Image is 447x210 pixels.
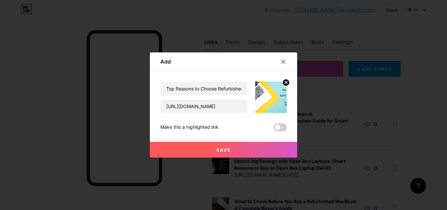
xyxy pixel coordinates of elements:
[160,58,171,66] div: Add
[160,124,219,131] div: Make this a highlighted link
[255,82,287,113] img: link_thumbnail
[216,147,231,153] span: Save
[150,142,297,158] button: Save
[161,100,247,113] input: URL
[161,82,247,95] input: Title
